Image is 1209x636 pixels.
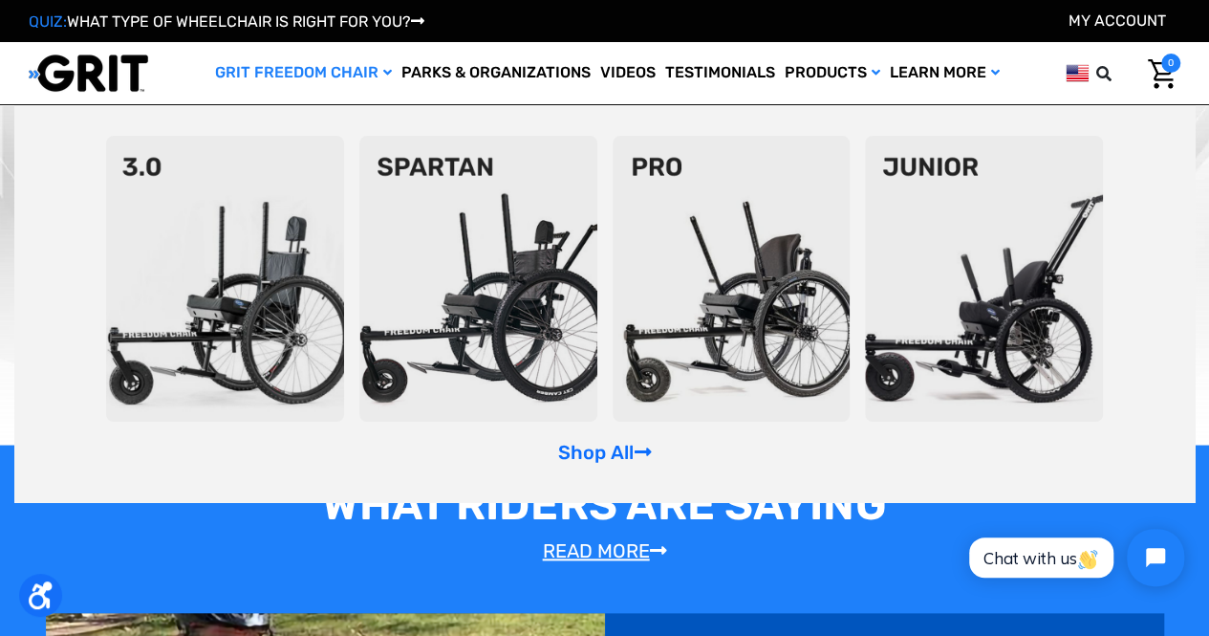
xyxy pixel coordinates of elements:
[865,136,1103,422] img: junior-chair.png
[1066,61,1089,85] img: us.png
[660,42,780,104] a: Testimonials
[613,136,851,422] img: pro-chair.png
[210,42,397,104] a: GRIT Freedom Chair
[397,42,595,104] a: Parks & Organizations
[259,78,362,97] span: Phone Number
[106,136,344,422] img: 3point0.png
[29,12,67,31] span: QUIZ:
[780,42,885,104] a: Products
[1105,54,1133,94] input: Search
[948,513,1200,603] iframe: Tidio Chat
[359,136,597,422] img: spartan2.png
[1148,59,1176,89] img: Cart
[1069,11,1166,30] a: Account
[1161,54,1180,73] span: 0
[1133,54,1180,94] a: Cart with 0 items
[557,441,651,464] a: Shop All
[543,539,667,562] a: Read More
[29,12,424,31] a: QUIZ:WHAT TYPE OF WHEELCHAIR IS RIGHT FOR YOU?
[595,42,660,104] a: Videos
[29,54,148,93] img: GRIT All-Terrain Wheelchair and Mobility Equipment
[885,42,1004,104] a: Learn More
